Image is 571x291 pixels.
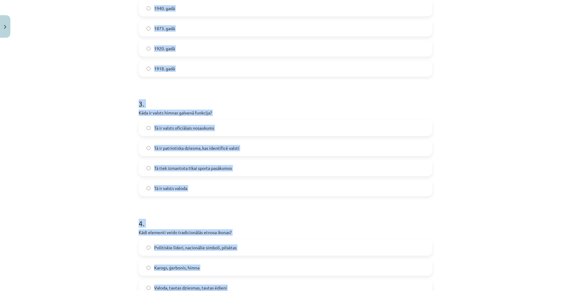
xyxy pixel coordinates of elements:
[154,145,239,151] span: Tā ir patriotiska dziesma, kas identificē valsti
[147,166,151,170] input: Tā tiek izmantota tikai sporta pasākumos
[154,185,187,191] span: Tā ir valsts valoda
[139,209,432,227] h1: 4 .
[154,5,175,12] span: 1940. gadā
[147,146,151,150] input: Tā ir patriotiska dziesma, kas identificē valsti
[154,25,175,32] span: 1873. gadā
[147,286,151,290] input: Valoda, tautas dziesmas, tautas ēdieni
[154,125,214,131] span: Tā ir valsts oficiālais nosaukums
[147,266,151,270] input: Karogs, ģerbonis, himna
[139,89,432,108] h1: 3 .
[154,285,227,291] span: Valoda, tautas dziesmas, tautas ēdieni
[154,65,175,72] span: 1918. gadā
[147,6,151,10] input: 1940. gadā
[4,25,6,29] img: icon-close-lesson-0947bae3869378f0d4975bcd49f059093ad1ed9edebbc8119c70593378902aed.svg
[147,246,151,250] input: Politiskie līderi, nacionālie simboli, pilsētas
[147,67,151,71] input: 1918. gadā
[139,110,432,116] p: Kāda ir valsts himnas galvenā funkcija?
[147,47,151,51] input: 1920. gadā
[147,126,151,130] input: Tā ir valsts oficiālais nosaukums
[139,229,432,236] p: Kādi elementi veido tradicionālās etnosa ikonas?
[154,265,199,271] span: Karogs, ģerbonis, himna
[154,165,232,171] span: Tā tiek izmantota tikai sporta pasākumos
[154,244,237,251] span: Politiskie līderi, nacionālie simboli, pilsētas
[147,26,151,30] input: 1873. gadā
[154,45,175,52] span: 1920. gadā
[147,186,151,190] input: Tā ir valsts valoda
